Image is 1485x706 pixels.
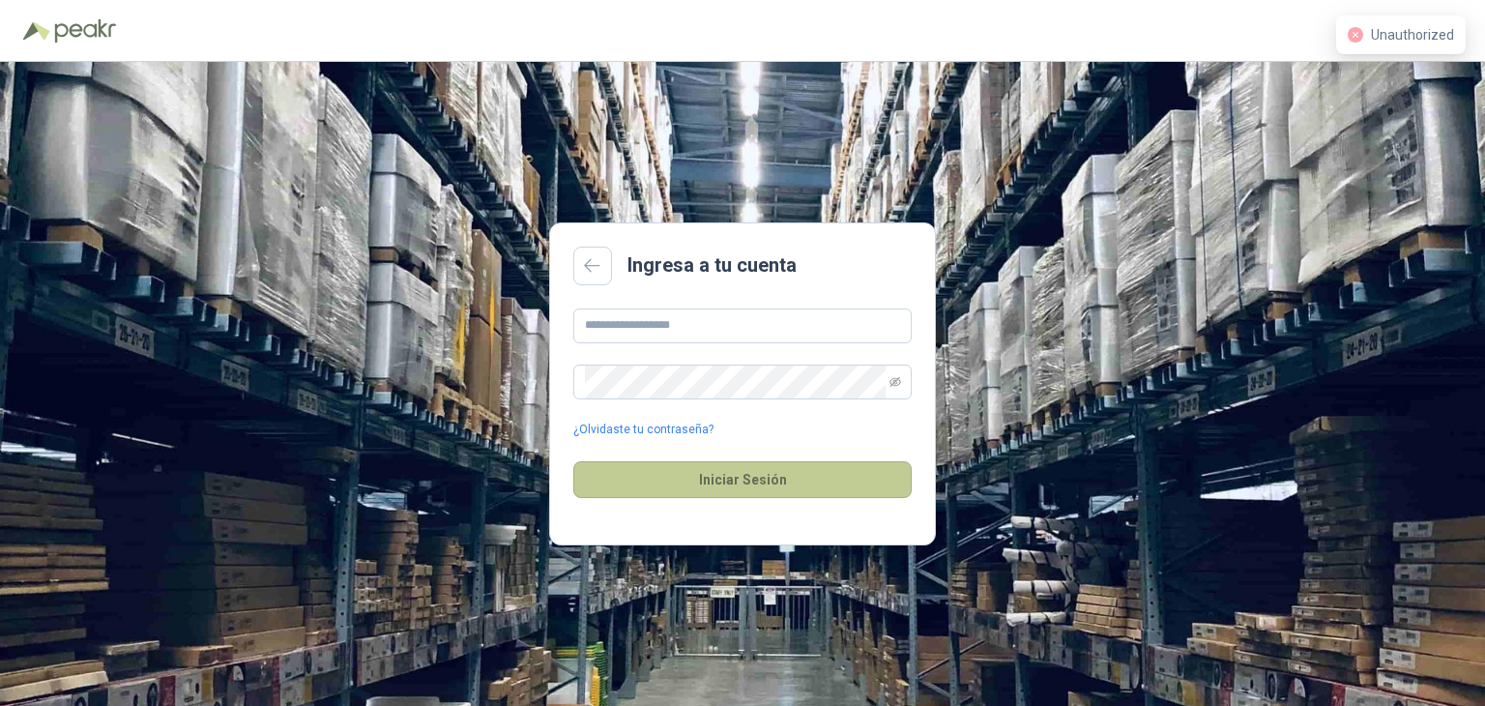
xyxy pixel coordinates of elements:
img: Peakr [54,19,116,43]
img: Logo [23,21,50,41]
button: Iniciar Sesión [573,461,912,498]
span: Unauthorized [1371,27,1454,43]
span: close-circle [1348,27,1363,43]
span: eye-invisible [889,376,901,388]
a: ¿Olvidaste tu contraseña? [573,421,713,439]
h2: Ingresa a tu cuenta [627,250,797,280]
